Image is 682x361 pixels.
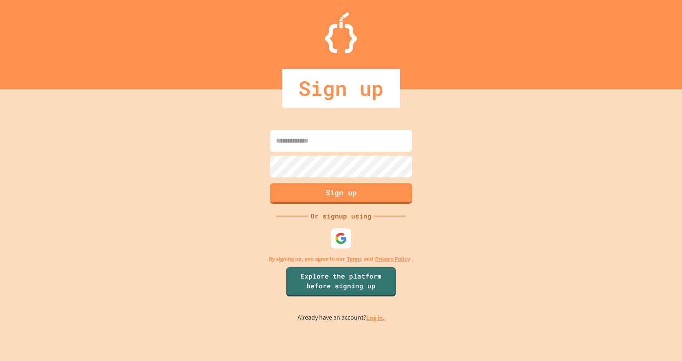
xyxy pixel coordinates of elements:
div: Or signup using [309,211,373,221]
div: Sign up [282,69,400,108]
p: Already have an account? [298,313,385,323]
a: Explore the platform before signing up [286,267,396,296]
p: By signing up, you agree to our and . [269,255,414,263]
img: google-icon.svg [335,232,347,244]
a: Privacy Policy [375,255,410,263]
a: Terms [347,255,362,263]
iframe: chat widget [648,329,674,353]
iframe: chat widget [615,293,674,328]
button: Sign up [270,183,412,204]
img: Logo.svg [325,12,357,53]
a: Log in. [366,313,385,322]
